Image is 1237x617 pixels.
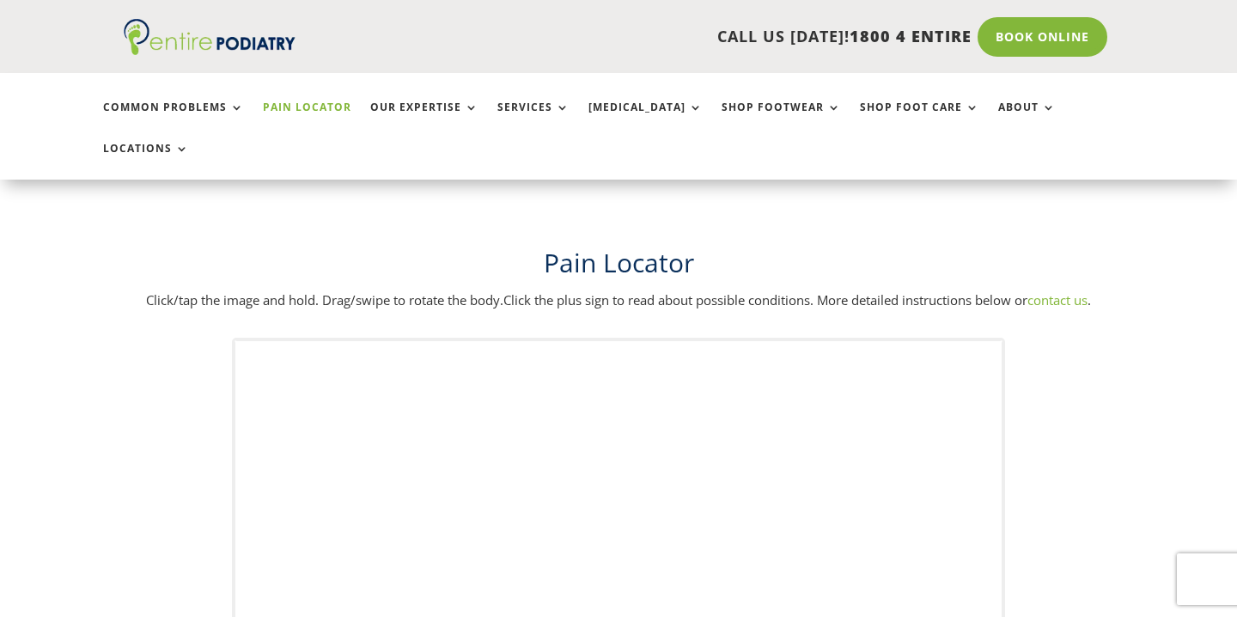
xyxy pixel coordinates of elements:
span: Click the plus sign to read about possible conditions. More detailed instructions below or . [503,291,1091,308]
a: Entire Podiatry [124,41,296,58]
span: Click/tap the image and hold. Drag/swipe to rotate the body. [146,291,503,308]
a: Our Expertise [370,101,478,138]
p: CALL US [DATE]! [351,26,972,48]
a: Common Problems [103,101,244,138]
a: Locations [103,143,189,180]
a: Shop Footwear [722,101,841,138]
a: Shop Foot Care [860,101,979,138]
a: Services [497,101,570,138]
a: Pain Locator [263,101,351,138]
a: About [998,101,1056,138]
a: contact us [1027,291,1088,308]
a: Book Online [978,17,1107,57]
h1: Pain Locator [124,245,1113,290]
a: [MEDICAL_DATA] [588,101,703,138]
span: 1800 4 ENTIRE [850,26,972,46]
img: logo (1) [124,19,296,55]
